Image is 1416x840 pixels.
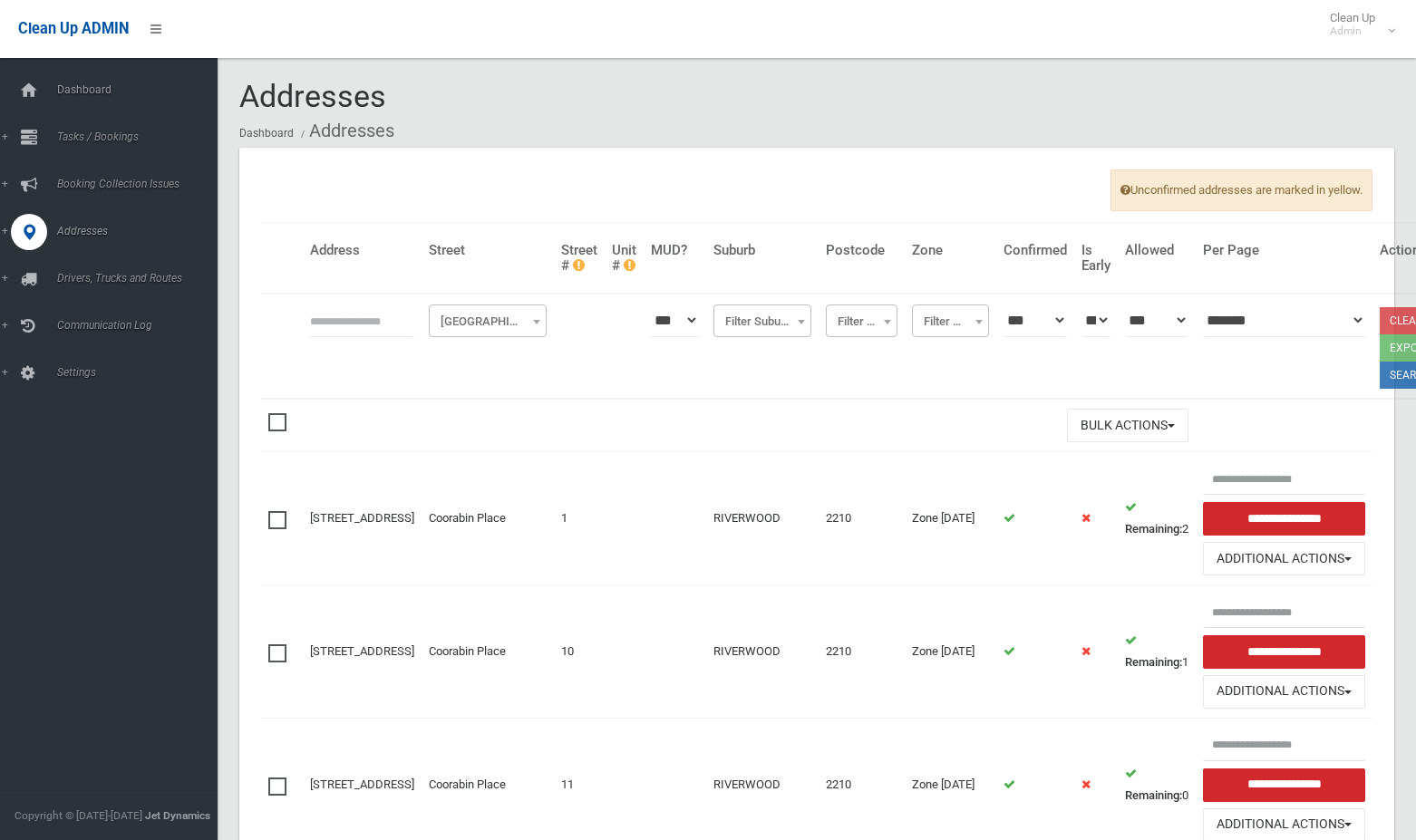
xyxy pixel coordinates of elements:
[1110,169,1372,211] span: Unconfirmed addresses are marked in yellow.
[554,452,605,585] td: 1
[422,452,554,585] td: Coorabin Place
[612,243,636,273] h4: Unit #
[718,309,807,334] span: Filter Suburb
[826,243,897,258] h4: Postcode
[1203,243,1365,258] h4: Per Page
[52,366,231,379] span: Settings
[310,777,414,791] a: [STREET_ADDRESS]
[239,127,294,140] a: Dashboard
[52,272,231,285] span: Drivers, Trucks and Routes
[830,309,893,334] span: Filter Postcode
[1321,11,1393,38] span: Clean Up
[239,78,386,114] span: Addresses
[713,304,811,337] span: Filter Suburb
[1118,585,1196,719] td: 1
[917,309,984,334] span: Filter Zone
[52,83,231,96] span: Dashboard
[819,452,905,585] td: 2210
[310,511,414,525] a: [STREET_ADDRESS]
[1125,788,1182,802] strong: Remaining:
[912,304,989,337] span: Filter Zone
[1067,409,1188,442] button: Bulk Actions
[1081,243,1110,273] h4: Is Early
[819,585,905,719] td: 2210
[310,644,414,658] a: [STREET_ADDRESS]
[1125,243,1188,258] h4: Allowed
[433,309,542,334] span: Filter Street
[15,809,142,822] span: Copyright © [DATE]-[DATE]
[296,114,394,148] li: Addresses
[561,243,597,273] h4: Street #
[554,585,605,719] td: 10
[18,20,129,37] span: Clean Up ADMIN
[429,304,547,337] span: Filter Street
[429,243,547,258] h4: Street
[912,243,989,258] h4: Zone
[1118,452,1196,585] td: 2
[52,225,231,237] span: Addresses
[706,452,819,585] td: RIVERWOOD
[1125,522,1182,536] strong: Remaining:
[1203,542,1365,575] button: Additional Actions
[706,585,819,719] td: RIVERWOOD
[1004,243,1067,258] h4: Confirmed
[713,243,811,258] h4: Suburb
[651,243,699,258] h4: MUD?
[145,809,210,822] strong: Jet Dynamics
[52,319,231,332] span: Communication Log
[905,452,996,585] td: Zone [DATE]
[826,304,897,337] span: Filter Postcode
[905,585,996,719] td: Zone [DATE]
[1125,655,1182,669] strong: Remaining:
[52,130,231,143] span: Tasks / Bookings
[52,178,231,190] span: Booking Collection Issues
[1330,24,1375,38] small: Admin
[1203,675,1365,709] button: Additional Actions
[422,585,554,719] td: Coorabin Place
[310,243,414,258] h4: Address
